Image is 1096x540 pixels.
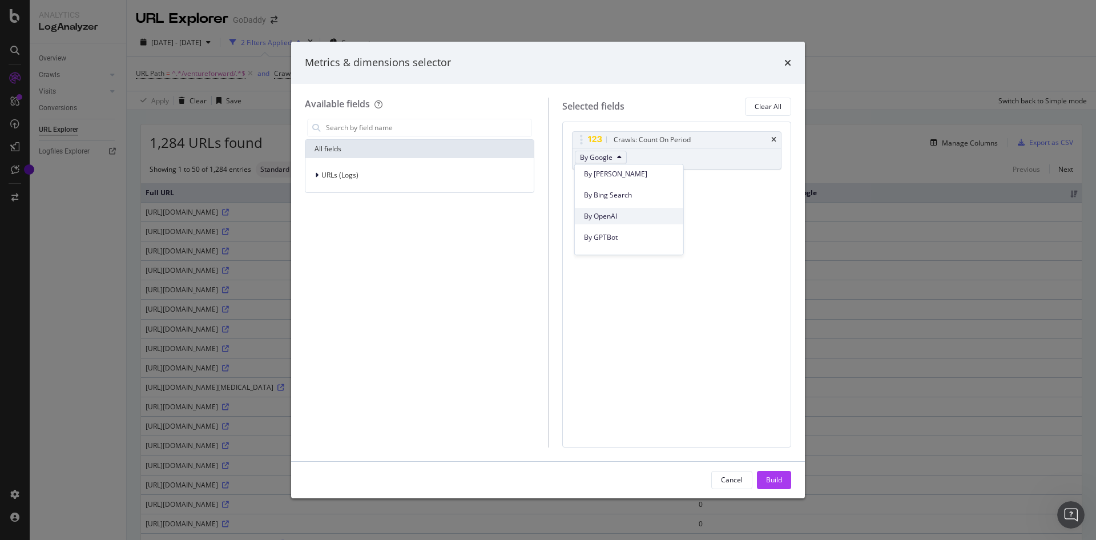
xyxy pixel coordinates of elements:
button: Cancel [711,471,752,489]
button: By Google [575,151,627,164]
div: Cancel [721,475,743,485]
iframe: Intercom live chat [1057,501,1085,529]
span: URLs (Logs) [321,170,358,180]
span: By Google [580,152,613,162]
div: times [771,136,776,143]
button: Clear All [745,98,791,116]
div: modal [291,42,805,498]
div: times [784,55,791,70]
span: By Bing [584,169,674,179]
div: Available fields [305,98,370,110]
span: By OpenAI [584,211,674,221]
div: Crawls: Count On PeriodtimesBy Google [572,131,782,170]
div: Selected fields [562,100,624,113]
div: Clear All [755,102,781,111]
span: By GPTBot [584,232,674,243]
div: Build [766,475,782,485]
div: All fields [305,140,534,158]
span: By Bing Search [584,190,674,200]
div: Metrics & dimensions selector [305,55,451,70]
button: Build [757,471,791,489]
div: Crawls: Count On Period [614,134,691,146]
input: Search by field name [325,119,531,136]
